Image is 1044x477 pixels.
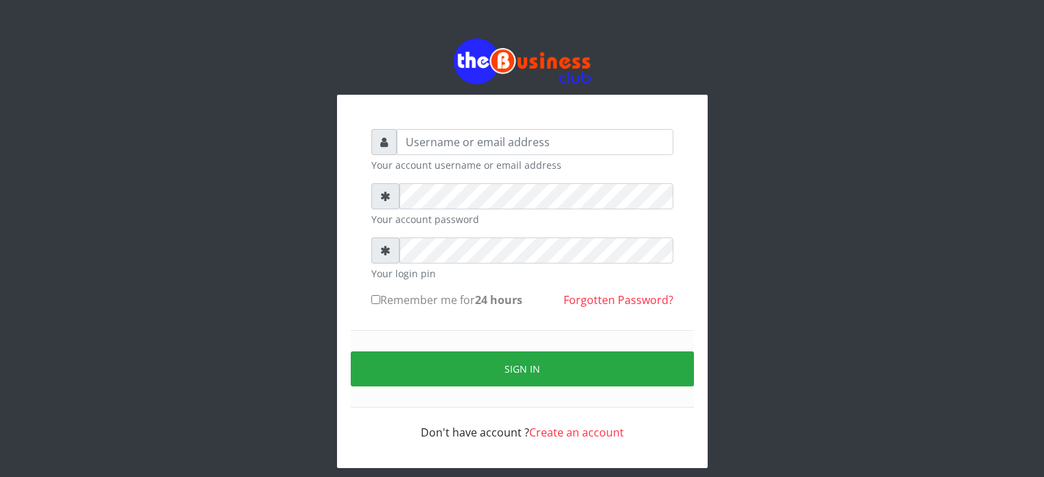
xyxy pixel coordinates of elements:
small: Your account password [371,212,673,226]
label: Remember me for [371,292,522,308]
a: Create an account [529,425,624,440]
small: Your login pin [371,266,673,281]
button: Sign in [351,351,694,386]
input: Remember me for24 hours [371,295,380,304]
input: Username or email address [397,129,673,155]
small: Your account username or email address [371,158,673,172]
div: Don't have account ? [371,408,673,441]
b: 24 hours [475,292,522,307]
a: Forgotten Password? [564,292,673,307]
